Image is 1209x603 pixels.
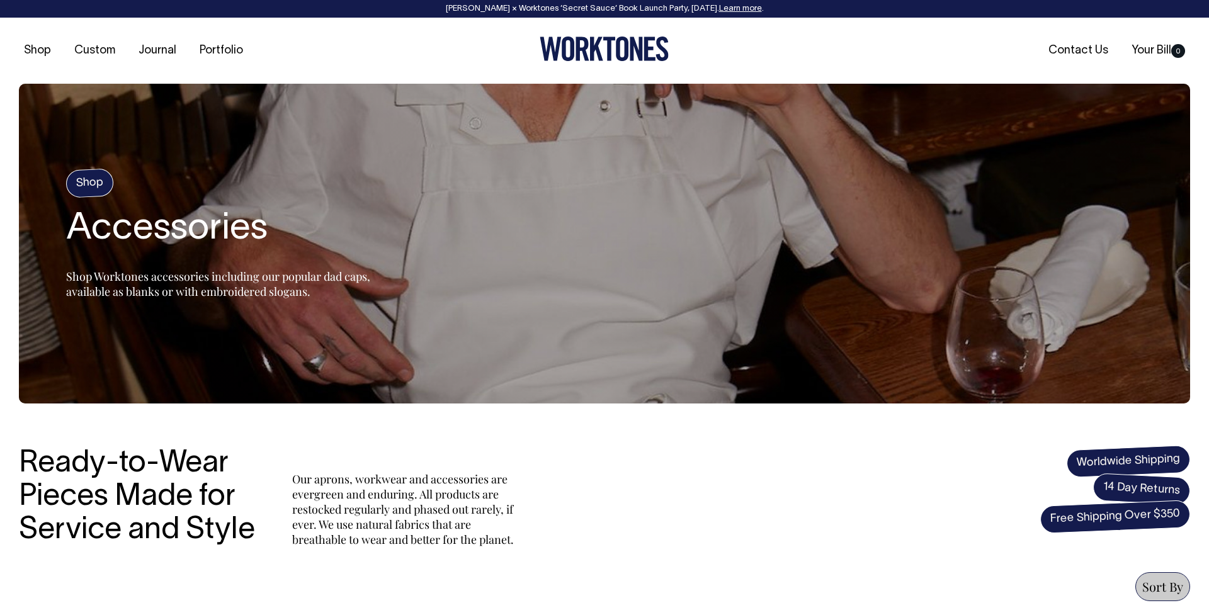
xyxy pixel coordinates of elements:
[69,40,120,61] a: Custom
[66,210,381,250] h1: Accessories
[292,471,519,547] p: Our aprons, workwear and accessories are evergreen and enduring. All products are restocked regul...
[1040,500,1191,534] span: Free Shipping Over $350
[1127,40,1190,61] a: Your Bill0
[1043,40,1113,61] a: Contact Us
[133,40,181,61] a: Journal
[1171,44,1185,58] span: 0
[66,269,370,299] span: Shop Worktones accessories including our popular dad caps, available as blanks or with embroidere...
[1142,578,1183,595] span: Sort By
[19,40,56,61] a: Shop
[1093,473,1191,505] span: 14 Day Returns
[1066,445,1191,478] span: Worldwide Shipping
[13,4,1196,13] div: [PERSON_NAME] × Worktones ‘Secret Sauce’ Book Launch Party, [DATE]. .
[719,5,762,13] a: Learn more
[65,169,114,198] h4: Shop
[195,40,248,61] a: Portfolio
[19,448,264,547] h3: Ready-to-Wear Pieces Made for Service and Style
